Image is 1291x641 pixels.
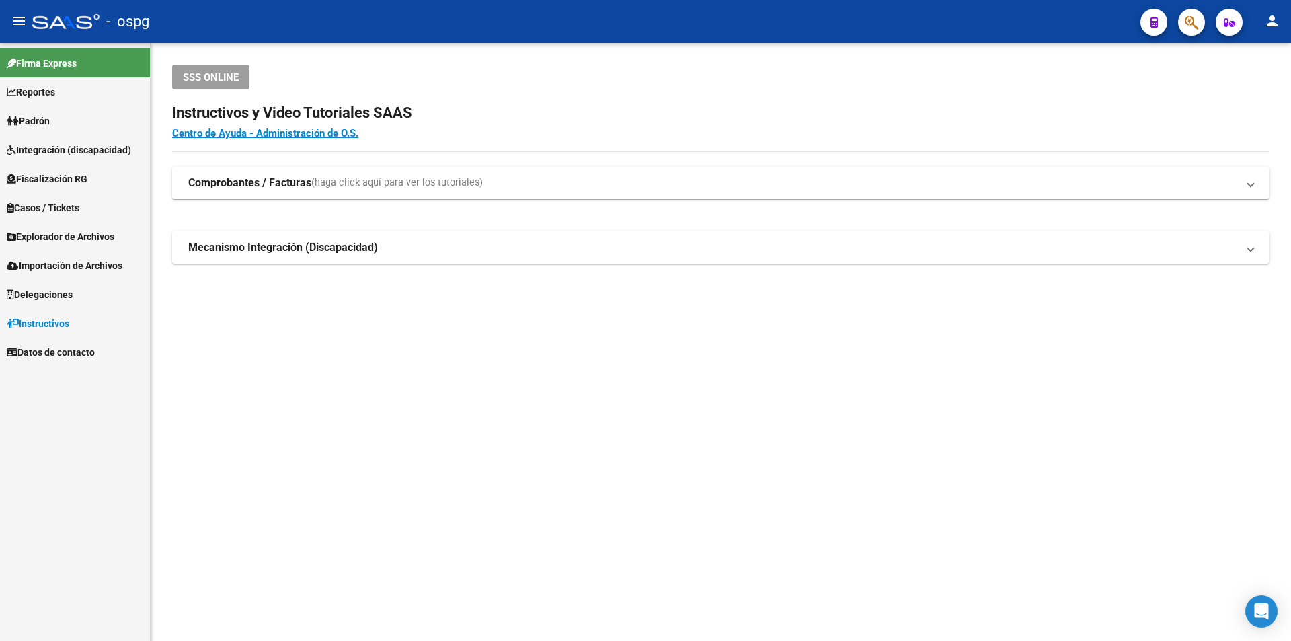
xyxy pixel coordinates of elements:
[7,316,69,331] span: Instructivos
[1245,595,1278,628] div: Open Intercom Messenger
[188,240,378,255] strong: Mecanismo Integración (Discapacidad)
[7,287,73,302] span: Delegaciones
[7,200,79,215] span: Casos / Tickets
[7,172,87,186] span: Fiscalización RG
[172,65,249,89] button: SSS ONLINE
[11,13,27,29] mat-icon: menu
[7,114,50,128] span: Padrón
[172,100,1269,126] h2: Instructivos y Video Tutoriales SAAS
[7,258,122,273] span: Importación de Archivos
[172,231,1269,264] mat-expansion-panel-header: Mecanismo Integración (Discapacidad)
[183,71,239,83] span: SSS ONLINE
[7,229,114,244] span: Explorador de Archivos
[188,176,311,190] strong: Comprobantes / Facturas
[7,345,95,360] span: Datos de contacto
[172,127,358,139] a: Centro de Ayuda - Administración de O.S.
[106,7,149,36] span: - ospg
[1264,13,1280,29] mat-icon: person
[172,167,1269,199] mat-expansion-panel-header: Comprobantes / Facturas(haga click aquí para ver los tutoriales)
[7,143,131,157] span: Integración (discapacidad)
[311,176,483,190] span: (haga click aquí para ver los tutoriales)
[7,56,77,71] span: Firma Express
[7,85,55,100] span: Reportes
